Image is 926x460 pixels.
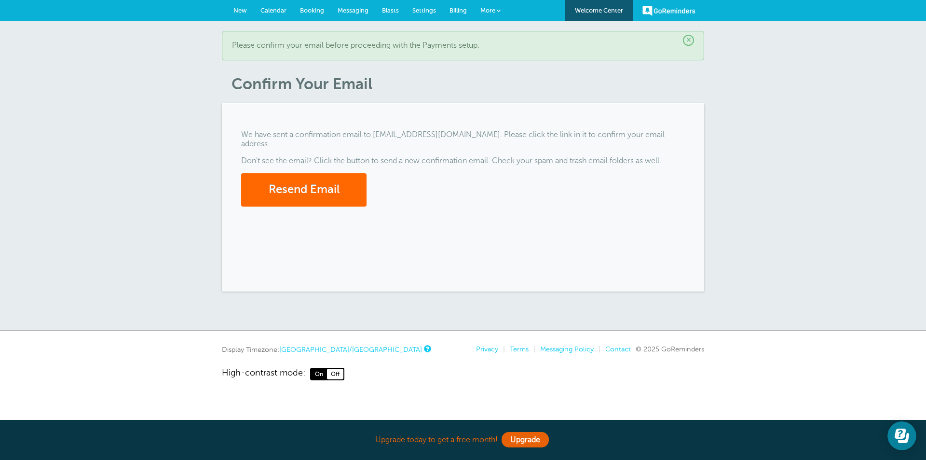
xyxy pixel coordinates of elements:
[311,369,327,379] span: On
[449,7,467,14] span: Billing
[222,368,704,380] a: High-contrast mode: On Off
[594,345,600,353] li: |
[327,369,343,379] span: Off
[480,7,495,14] span: More
[241,156,685,166] p: Don't see the email? Click the button to send a new confirmation email. Check your spam and trash...
[241,130,685,149] p: We have sent a confirmation email to [EMAIL_ADDRESS][DOMAIN_NAME]. Please click the link in it to...
[241,173,367,207] button: Resend Email
[887,421,916,450] iframe: Resource center
[636,345,704,353] span: © 2025 GoReminders
[382,7,399,14] span: Blasts
[683,35,694,46] span: ×
[300,7,324,14] span: Booking
[222,345,430,354] div: Display Timezone:
[412,7,436,14] span: Settings
[476,345,498,353] a: Privacy
[540,345,594,353] a: Messaging Policy
[222,368,305,380] span: High-contrast mode:
[222,430,704,450] div: Upgrade today to get a free month!
[338,7,368,14] span: Messaging
[424,346,430,352] a: This is the timezone being used to display dates and times to you on this device. Click the timez...
[232,41,694,50] p: Please confirm your email before proceeding with the Payments setup.
[529,345,535,353] li: |
[260,7,286,14] span: Calendar
[279,346,422,353] a: [GEOGRAPHIC_DATA]/[GEOGRAPHIC_DATA]
[498,345,505,353] li: |
[510,345,529,353] a: Terms
[231,75,704,93] h1: Confirm Your Email
[233,7,247,14] span: New
[502,432,549,447] a: Upgrade
[605,345,631,353] a: Contact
